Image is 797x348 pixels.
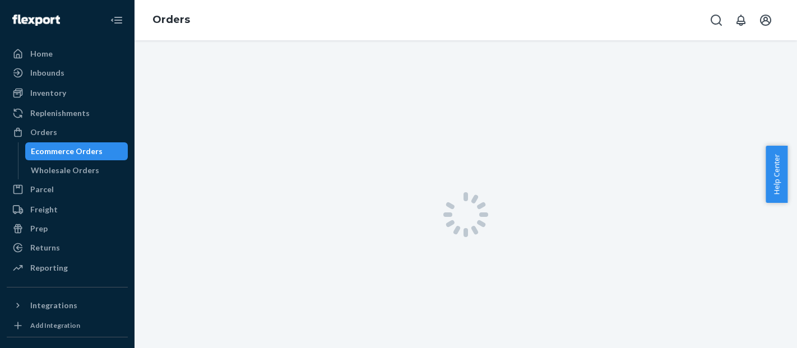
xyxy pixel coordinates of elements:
a: Reporting [7,259,128,277]
ol: breadcrumbs [143,4,199,36]
button: Open Search Box [705,9,728,31]
div: Integrations [30,300,77,311]
img: Flexport logo [12,15,60,26]
div: Inbounds [30,67,64,78]
div: Ecommerce Orders [31,146,103,157]
button: Integrations [7,296,128,314]
div: Inventory [30,87,66,99]
div: Returns [30,242,60,253]
button: Help Center [766,146,787,203]
a: Orders [152,13,190,26]
a: Inbounds [7,64,128,82]
a: Prep [7,220,128,238]
button: Open account menu [754,9,777,31]
div: Orders [30,127,57,138]
a: Ecommerce Orders [25,142,128,160]
div: Reporting [30,262,68,273]
div: Prep [30,223,48,234]
button: Open notifications [730,9,752,31]
a: Home [7,45,128,63]
a: Inventory [7,84,128,102]
div: Home [30,48,53,59]
a: Freight [7,201,128,219]
a: Add Integration [7,319,128,332]
a: Parcel [7,180,128,198]
a: Returns [7,239,128,257]
div: Replenishments [30,108,90,119]
div: Parcel [30,184,54,195]
a: Wholesale Orders [25,161,128,179]
div: Wholesale Orders [31,165,99,176]
button: Close Navigation [105,9,128,31]
div: Add Integration [30,321,80,330]
a: Replenishments [7,104,128,122]
a: Orders [7,123,128,141]
div: Freight [30,204,58,215]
